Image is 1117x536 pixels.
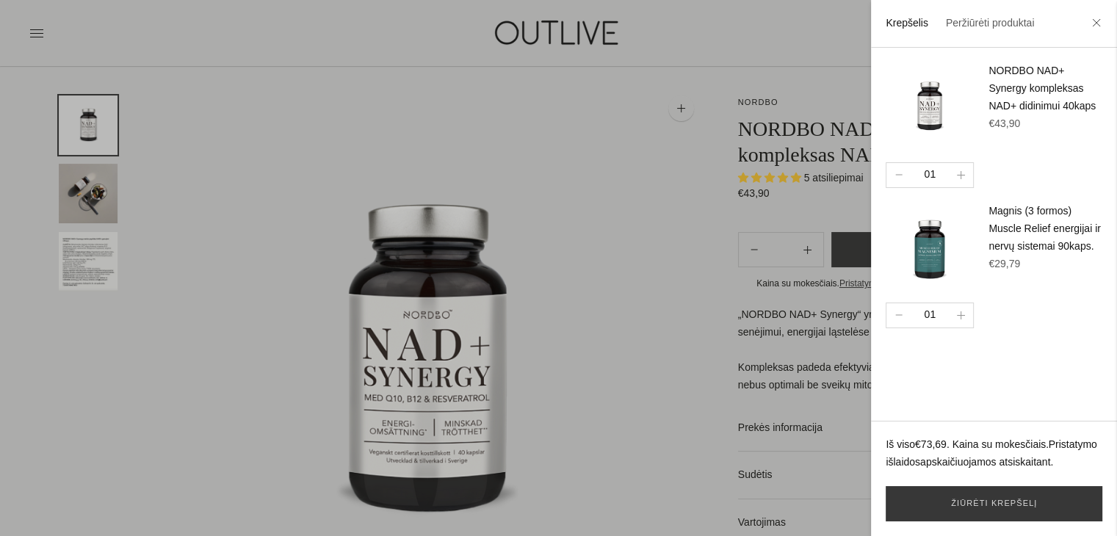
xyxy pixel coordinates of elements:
a: Pristatymo išlaidos [886,438,1097,468]
span: €29,79 [988,258,1020,269]
span: €43,90 [988,117,1020,129]
img: nordbo-nad-synergy-outlive_1_200x.png [886,62,974,151]
div: 01 [918,167,941,183]
p: Iš viso . Kaina su mokesčiais. apskaičiuojamos atsiskaitant. [886,436,1102,471]
span: €73,69 [915,438,947,450]
a: Magnis (3 formos) Muscle Relief energijai ir nervų sistemai 90kaps. [988,205,1101,252]
a: Krepšelis [886,17,928,29]
img: MuscleReliefMagnesium_outlive_200x.png [886,203,974,291]
a: Peržiūrėti produktai [945,17,1034,29]
div: 01 [918,308,941,323]
a: Žiūrėti krepšelį [886,486,1102,521]
a: NORDBO NAD+ Synergy kompleksas NAD+ didinimui 40kaps [988,65,1096,112]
